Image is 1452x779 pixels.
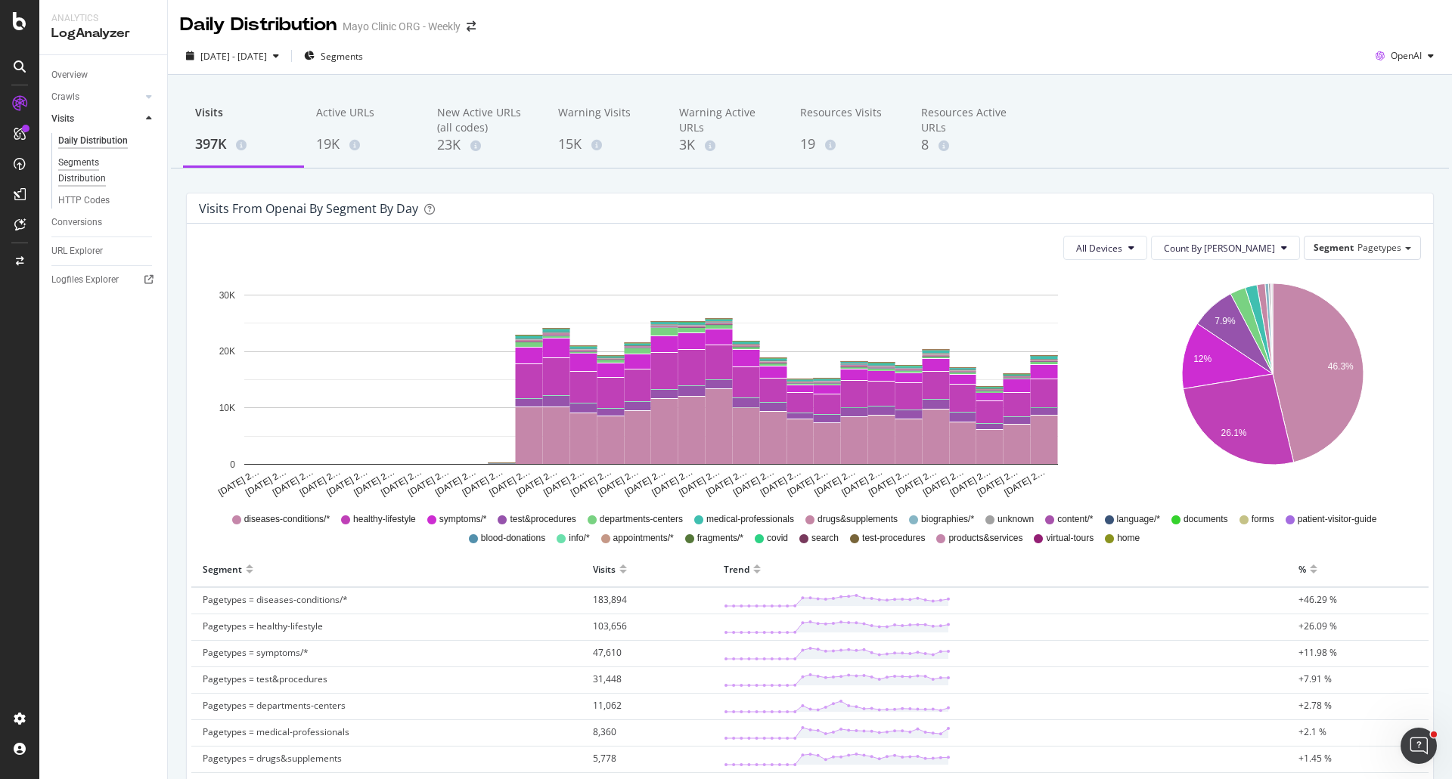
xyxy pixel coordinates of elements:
div: LogAnalyzer [51,25,155,42]
span: Pagetypes [1357,241,1401,254]
span: Pagetypes = drugs&supplements [203,752,342,765]
div: 3K [679,135,776,155]
text: 26.1% [1221,428,1246,438]
span: drugs&supplements [818,513,898,526]
a: Daily Distribution [58,133,157,149]
button: Segments [298,44,369,68]
span: blood-donations [481,532,545,545]
div: arrow-right-arrow-left [467,21,476,32]
span: fragments/* [697,532,743,545]
span: +1.45 % [1298,752,1332,765]
span: +2.1 % [1298,725,1326,738]
span: symptoms/* [439,513,487,526]
button: [DATE] - [DATE] [180,44,285,68]
button: All Devices [1063,236,1147,260]
span: Segment [1314,241,1354,254]
span: +7.91 % [1298,672,1332,685]
div: Mayo Clinic ORG - Weekly [343,19,461,34]
div: 19K [316,134,413,154]
text: 30K [219,290,235,301]
span: OpenAI [1391,49,1422,62]
span: documents [1184,513,1228,526]
span: Segments [321,50,363,63]
div: Warning Active URLs [679,105,776,135]
div: Daily Distribution [180,12,337,38]
div: Warning Visits [558,105,655,134]
span: virtual-tours [1046,532,1094,545]
span: +26.09 % [1298,620,1337,632]
span: +2.78 % [1298,699,1332,712]
span: +46.29 % [1298,593,1337,606]
span: appointments/* [613,532,674,545]
div: Segments Distribution [58,155,142,187]
div: Resources Active URLs [921,105,1018,135]
div: 8 [921,135,1018,155]
span: medical-professionals [706,513,794,526]
span: All Devices [1076,242,1122,255]
div: 397K [195,134,292,154]
span: Pagetypes = medical-professionals [203,725,349,738]
div: Visits [195,105,292,134]
div: Crawls [51,89,79,105]
div: 23K [437,135,534,155]
div: Visits from openai by Segment by Day [199,201,418,216]
span: Pagetypes = healthy-lifestyle [203,620,323,632]
span: Pagetypes = symptoms/* [203,646,309,659]
span: diseases-conditions/* [244,513,330,526]
text: 10K [219,403,235,413]
span: products&services [948,532,1022,545]
div: Logfiles Explorer [51,272,119,288]
a: Overview [51,67,157,83]
span: Count By Day [1164,242,1275,255]
div: % [1298,557,1306,581]
svg: A chart. [199,272,1103,499]
a: HTTP Codes [58,193,157,209]
span: Pagetypes = departments-centers [203,699,346,712]
span: content/* [1057,513,1093,526]
iframe: Intercom live chat [1401,728,1437,764]
span: 5,778 [593,752,616,765]
div: Daily Distribution [58,133,128,149]
span: biographies/* [921,513,974,526]
span: [DATE] - [DATE] [200,50,267,63]
span: 31,448 [593,672,622,685]
span: info/* [569,532,589,545]
div: Analytics [51,12,155,25]
div: Segment [203,557,242,581]
span: test&procedures [510,513,576,526]
span: Pagetypes = diseases-conditions/* [203,593,348,606]
span: language/* [1117,513,1160,526]
span: test-procedures [862,532,925,545]
span: 103,656 [593,620,627,632]
span: 183,894 [593,593,627,606]
span: Pagetypes = test&procedures [203,672,327,685]
div: Active URLs [316,105,413,134]
text: 12% [1193,354,1212,364]
div: Trend [724,557,749,581]
a: URL Explorer [51,243,157,259]
span: 8,360 [593,725,616,738]
span: patient-visitor-guide [1298,513,1377,526]
span: +11.98 % [1298,646,1337,659]
a: Segments Distribution [58,155,157,187]
div: 15K [558,134,655,154]
button: Count By [PERSON_NAME] [1151,236,1300,260]
span: forms [1252,513,1274,526]
text: 46.3% [1328,361,1354,372]
span: departments-centers [600,513,683,526]
div: HTTP Codes [58,193,110,209]
div: A chart. [1127,272,1418,499]
a: Conversions [51,215,157,230]
span: unknown [997,513,1034,526]
div: Resources Visits [800,105,897,134]
text: 7.9% [1215,316,1236,326]
span: search [811,532,839,545]
a: Visits [51,111,141,127]
div: Visits [51,111,74,127]
span: home [1117,532,1140,545]
span: 47,610 [593,646,622,659]
span: covid [767,532,788,545]
div: 19 [800,134,897,154]
span: healthy-lifestyle [353,513,416,526]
